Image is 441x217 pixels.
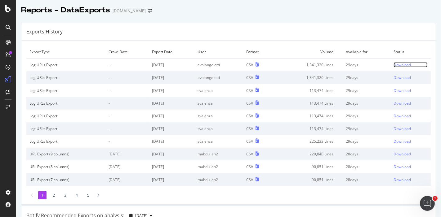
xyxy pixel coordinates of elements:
a: Download [394,75,428,80]
div: CSV [246,126,253,131]
div: Download [394,62,411,67]
td: 220,840 Lines [275,148,343,160]
a: Download [394,164,428,169]
div: URL Export (8 columns) [29,164,102,169]
td: [DATE] [149,110,194,122]
div: Download [394,88,411,93]
td: 29 days [343,59,390,72]
li: 4 [73,191,81,199]
td: svalenza [194,110,243,122]
td: 113,474 Lines [275,97,343,110]
li: 2 [50,191,58,199]
td: 28 days [343,160,390,173]
div: Log URLs Export [29,126,102,131]
div: arrow-right-arrow-left [148,9,152,13]
div: Exports History [26,28,63,35]
div: Download [394,151,411,157]
div: Log URLs Export [29,75,102,80]
td: svalenza [194,122,243,135]
td: mabdullah2 [194,160,243,173]
div: Log URLs Export [29,113,102,119]
td: [DATE] [105,173,149,186]
div: CSV [246,101,253,106]
td: [DATE] [149,122,194,135]
div: Download [394,113,411,119]
td: [DATE] [149,84,194,97]
td: - [105,97,149,110]
td: - [105,59,149,72]
td: User [194,46,243,59]
td: Volume [275,46,343,59]
div: Log URLs Export [29,62,102,67]
div: Log URLs Export [29,139,102,144]
td: 1,341,320 Lines [275,71,343,84]
div: Download [394,126,411,131]
td: [DATE] [149,71,194,84]
td: 29 days [343,71,390,84]
td: Export Type [26,46,105,59]
td: 225,233 Lines [275,135,343,148]
div: CSV [246,88,253,93]
div: CSV [246,139,253,144]
td: - [105,135,149,148]
div: CSV [246,75,253,80]
div: CSV [246,62,253,67]
td: mabdullah2 [194,148,243,160]
a: Download [394,101,428,106]
div: [DOMAIN_NAME] [113,8,146,14]
a: Download [394,88,428,93]
td: Crawl Date [105,46,149,59]
td: 29 days [343,84,390,97]
div: CSV [246,164,253,169]
div: Log URLs Export [29,88,102,93]
td: [DATE] [149,135,194,148]
a: Download [394,177,428,182]
td: evalangelotti [194,59,243,72]
div: Log URLs Export [29,101,102,106]
div: Download [394,177,411,182]
td: - [105,84,149,97]
td: 29 days [343,122,390,135]
div: CSV [246,113,253,119]
td: [DATE] [149,97,194,110]
a: Download [394,62,428,67]
td: 1,341,320 Lines [275,59,343,72]
div: CSV [246,151,253,157]
td: 28 days [343,148,390,160]
td: svalenza [194,97,243,110]
a: Download [394,113,428,119]
td: - [105,110,149,122]
td: [DATE] [105,160,149,173]
td: 29 days [343,97,390,110]
td: svalenza [194,84,243,97]
div: Download [394,164,411,169]
td: [DATE] [149,148,194,160]
span: 1 [433,196,438,201]
div: Download [394,101,411,106]
iframe: Intercom live chat [420,196,435,211]
a: Download [394,139,428,144]
td: [DATE] [149,173,194,186]
div: URL Export (9 columns) [29,151,102,157]
div: Download [394,139,411,144]
td: - [105,71,149,84]
td: svalenza [194,135,243,148]
td: - [105,122,149,135]
td: Format [243,46,275,59]
td: Status [390,46,431,59]
td: mabdullah2 [194,173,243,186]
a: Download [394,151,428,157]
a: Download [394,126,428,131]
td: 28 days [343,173,390,186]
div: Reports - DataExports [21,5,110,15]
td: [DATE] [149,160,194,173]
li: 1 [38,191,47,199]
td: [DATE] [149,59,194,72]
td: 113,474 Lines [275,110,343,122]
td: evalangelotti [194,71,243,84]
div: Download [394,75,411,80]
td: 29 days [343,135,390,148]
div: CSV [246,177,253,182]
li: 5 [84,191,92,199]
td: Export Date [149,46,194,59]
